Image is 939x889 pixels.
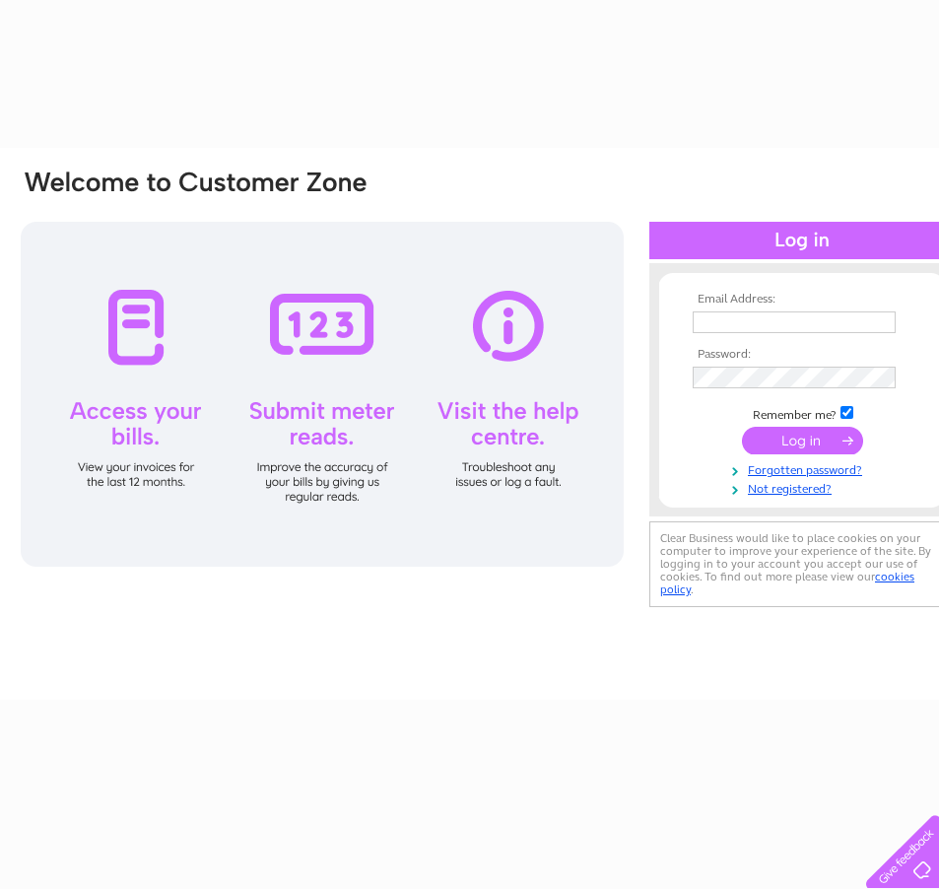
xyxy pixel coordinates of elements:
[688,293,916,307] th: Email Address:
[688,403,916,423] td: Remember me?
[688,348,916,362] th: Password:
[660,570,914,596] a: cookies policy
[742,427,863,454] input: Submit
[693,478,916,497] a: Not registered?
[693,459,916,478] a: Forgotten password?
